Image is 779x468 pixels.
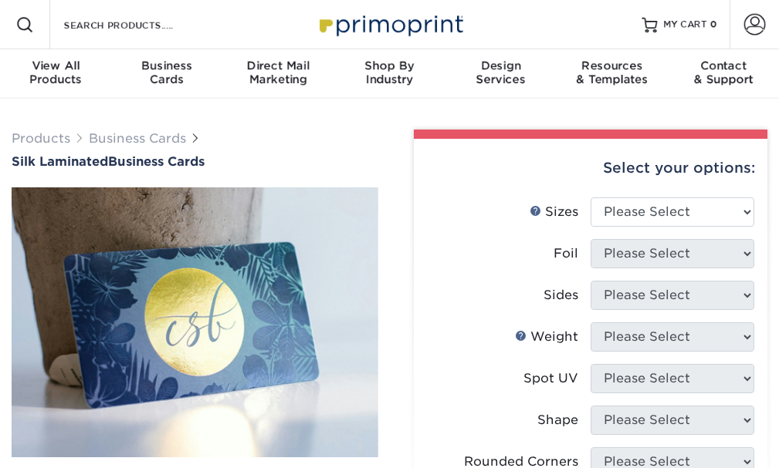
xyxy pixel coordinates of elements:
span: Design [445,59,557,72]
div: & Support [668,59,779,86]
div: Select your options: [426,139,756,197]
div: Foil [554,244,578,263]
div: Sizes [530,203,578,221]
a: Products [12,131,70,146]
div: Sides [544,286,578,305]
a: Business Cards [89,131,186,146]
h1: Business Cards [12,154,378,169]
span: MY CART [663,19,707,32]
div: Industry [334,59,445,86]
div: Services [445,59,557,86]
div: Shape [537,411,578,429]
div: Marketing [222,59,334,86]
span: Direct Mail [222,59,334,72]
a: Contact& Support [668,49,779,99]
img: Primoprint [313,8,467,41]
div: Spot UV [523,369,578,388]
div: Cards [111,59,222,86]
a: DesignServices [445,49,557,99]
span: Silk Laminated [12,154,108,169]
a: Silk LaminatedBusiness Cards [12,154,378,169]
a: Shop ByIndustry [334,49,445,99]
a: Direct MailMarketing [222,49,334,99]
input: SEARCH PRODUCTS..... [63,15,213,34]
span: Shop By [334,59,445,72]
span: Business [111,59,222,72]
a: BusinessCards [111,49,222,99]
span: 0 [710,19,717,30]
span: Contact [668,59,779,72]
a: Resources& Templates [557,49,668,99]
div: Weight [515,328,578,346]
div: & Templates [557,59,668,86]
span: Resources [557,59,668,72]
